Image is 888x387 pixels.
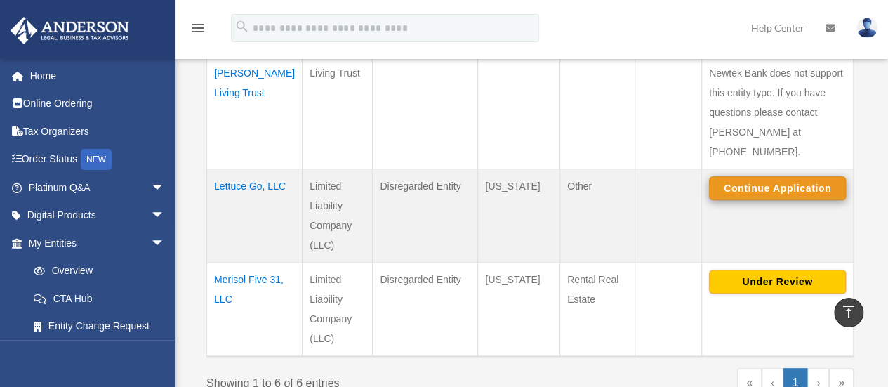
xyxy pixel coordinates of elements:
td: Other [560,169,635,262]
a: Entity Change Request [20,313,179,341]
a: CTA Hub [20,284,179,313]
td: [PERSON_NAME] Living Trust [207,55,303,169]
i: vertical_align_top [840,303,857,320]
a: vertical_align_top [834,298,863,327]
a: Online Ordering [10,90,186,118]
i: menu [190,20,206,37]
td: Merisol Five 31, LLC [207,262,303,356]
td: [US_STATE] [478,169,560,262]
a: Tax Organizers [10,117,186,145]
td: Lettuce Go, LLC [207,169,303,262]
span: arrow_drop_down [151,202,179,230]
i: search [234,19,250,34]
a: menu [190,25,206,37]
img: Anderson Advisors Platinum Portal [6,17,133,44]
td: Living Trust [303,55,373,169]
td: Limited Liability Company (LLC) [303,262,373,356]
td: Rental Real Estate [560,262,635,356]
td: Disregarded Entity [373,262,478,356]
td: Newtek Bank does not support this entity type. If you have questions please contact [PERSON_NAME]... [701,55,853,169]
a: My Entitiesarrow_drop_down [10,229,179,257]
a: Platinum Q&Aarrow_drop_down [10,173,186,202]
button: Continue Application [709,176,846,200]
img: User Pic [856,18,877,38]
a: Overview [20,257,172,285]
td: [US_STATE] [478,262,560,356]
td: Disregarded Entity [373,169,478,262]
td: Limited Liability Company (LLC) [303,169,373,262]
a: Digital Productsarrow_drop_down [10,202,186,230]
button: Under Review [709,270,846,294]
a: Home [10,62,186,90]
span: arrow_drop_down [151,173,179,202]
span: arrow_drop_down [151,229,179,258]
div: NEW [81,149,112,170]
a: Order StatusNEW [10,145,186,174]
